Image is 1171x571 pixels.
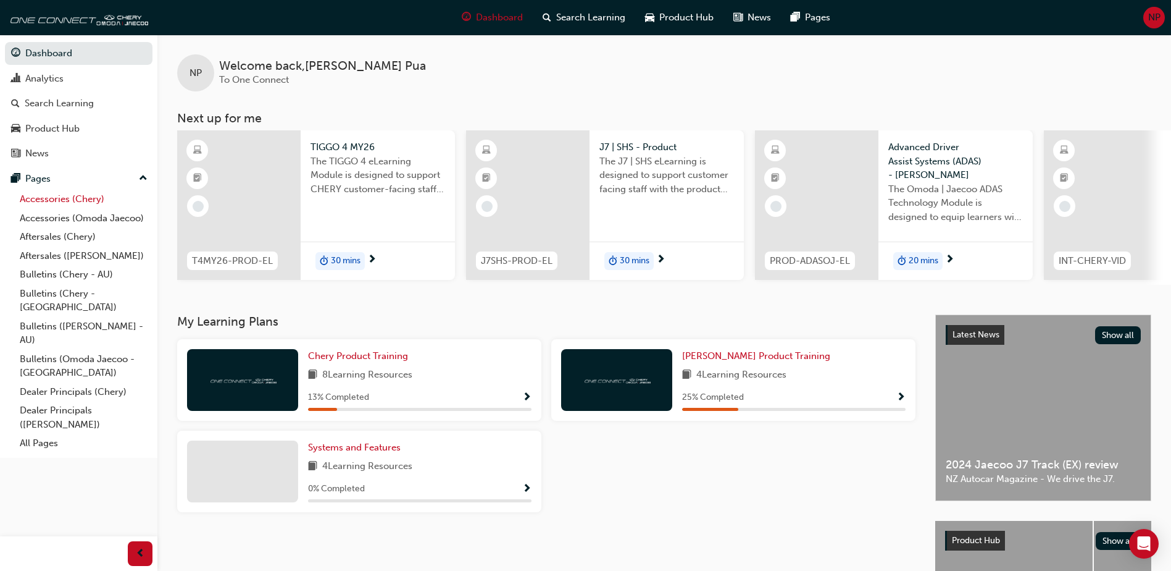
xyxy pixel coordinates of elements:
span: Chery Product Training [308,350,408,362]
span: 30 mins [331,254,360,268]
span: [PERSON_NAME] Product Training [682,350,830,362]
div: Product Hub [25,122,80,136]
button: Show Progress [896,390,906,405]
span: learningRecordVerb_NONE-icon [481,201,493,212]
span: News [748,11,771,25]
span: duration-icon [609,253,617,269]
span: booktick-icon [482,171,491,187]
span: learningResourceType_ELEARNING-icon [1060,143,1069,159]
span: learningResourceType_ELEARNING-icon [193,143,202,159]
div: Analytics [25,72,64,86]
div: Open Intercom Messenger [1129,529,1159,559]
span: Show Progress [522,392,531,404]
span: car-icon [645,10,654,25]
span: The J7 | SHS eLearning is designed to support customer facing staff with the product and sales in... [599,154,734,197]
span: learningRecordVerb_NONE-icon [193,201,204,212]
span: Systems and Features [308,442,401,453]
img: oneconnect [583,374,651,386]
a: Dealer Principals (Chery) [15,383,152,402]
a: Accessories (Omoda Jaecoo) [15,209,152,228]
a: Accessories (Chery) [15,190,152,209]
span: news-icon [733,10,743,25]
span: 2024 Jaecoo J7 Track (EX) review [946,458,1141,472]
a: Product Hub [5,117,152,140]
span: 8 Learning Resources [322,368,412,383]
div: Pages [25,172,51,186]
span: J7SHS-PROD-EL [481,254,552,268]
button: Show all [1095,326,1141,344]
span: T4MY26-PROD-EL [192,254,273,268]
span: guage-icon [11,48,20,59]
span: next-icon [367,255,377,266]
span: INT-CHERY-VID [1059,254,1126,268]
img: oneconnect [209,374,277,386]
span: 25 % Completed [682,391,744,405]
span: pages-icon [791,10,800,25]
a: search-iconSearch Learning [533,5,635,30]
span: pages-icon [11,174,20,185]
span: car-icon [11,124,20,135]
a: Aftersales ([PERSON_NAME]) [15,247,152,266]
span: To One Connect [219,74,289,85]
span: J7 | SHS - Product [599,140,734,154]
a: Dashboard [5,42,152,65]
a: [PERSON_NAME] Product Training [682,349,835,363]
span: NP [190,66,202,80]
a: news-iconNews [723,5,781,30]
a: Latest NewsShow all2024 Jaecoo J7 Track (EX) reviewNZ Autocar Magazine - We drive the J7. [935,315,1151,501]
a: J7SHS-PROD-ELJ7 | SHS - ProductThe J7 | SHS eLearning is designed to support customer facing staf... [466,130,744,280]
span: Search Learning [556,11,625,25]
span: Pages [805,11,830,25]
a: Aftersales (Chery) [15,227,152,247]
span: guage-icon [462,10,471,25]
a: PROD-ADASOJ-ELAdvanced Driver Assist Systems (ADAS) - [PERSON_NAME]The Omoda | Jaecoo ADAS Techno... [755,130,1033,280]
a: pages-iconPages [781,5,840,30]
span: up-icon [139,171,148,187]
span: The TIGGO 4 eLearning Module is designed to support CHERY customer-facing staff with the product ... [310,154,445,197]
span: duration-icon [320,253,328,269]
span: booktick-icon [771,171,780,187]
button: Show Progress [522,481,531,497]
span: Show Progress [522,484,531,495]
h3: Next up for me [157,111,1171,125]
span: book-icon [682,368,691,383]
span: The Omoda | Jaecoo ADAS Technology Module is designed to equip learners with essential knowledge ... [888,182,1023,224]
span: TIGGO 4 MY26 [310,140,445,154]
a: Product HubShow all [945,531,1141,551]
button: Show all [1096,532,1142,550]
a: Bulletins (Omoda Jaecoo - [GEOGRAPHIC_DATA]) [15,350,152,383]
span: NP [1148,11,1161,25]
span: Product Hub [659,11,714,25]
button: Pages [5,167,152,190]
a: Analytics [5,67,152,90]
a: T4MY26-PROD-ELTIGGO 4 MY26The TIGGO 4 eLearning Module is designed to support CHERY customer-faci... [177,130,455,280]
a: car-iconProduct Hub [635,5,723,30]
h3: My Learning Plans [177,315,915,329]
a: Search Learning [5,92,152,115]
span: next-icon [656,255,665,266]
span: search-icon [11,98,20,109]
button: NP [1143,7,1165,28]
span: booktick-icon [1060,171,1069,187]
span: prev-icon [136,546,145,562]
span: NZ Autocar Magazine - We drive the J7. [946,472,1141,486]
span: 0 % Completed [308,482,365,496]
div: Search Learning [25,96,94,111]
a: Bulletins ([PERSON_NAME] - AU) [15,317,152,350]
a: Latest NewsShow all [946,325,1141,345]
span: Product Hub [952,535,1000,546]
span: Advanced Driver Assist Systems (ADAS) - [PERSON_NAME] [888,140,1023,182]
span: 4 Learning Resources [322,459,412,475]
a: News [5,142,152,165]
a: Bulletins (Chery - AU) [15,265,152,284]
span: Welcome back , [PERSON_NAME] Pua [219,59,426,74]
a: Dealer Principals ([PERSON_NAME]) [15,401,152,434]
button: Show Progress [522,390,531,405]
span: 20 mins [909,254,938,268]
span: Show Progress [896,392,906,404]
span: 4 Learning Resources [696,368,786,383]
span: next-icon [945,255,954,266]
img: oneconnect [6,5,148,30]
